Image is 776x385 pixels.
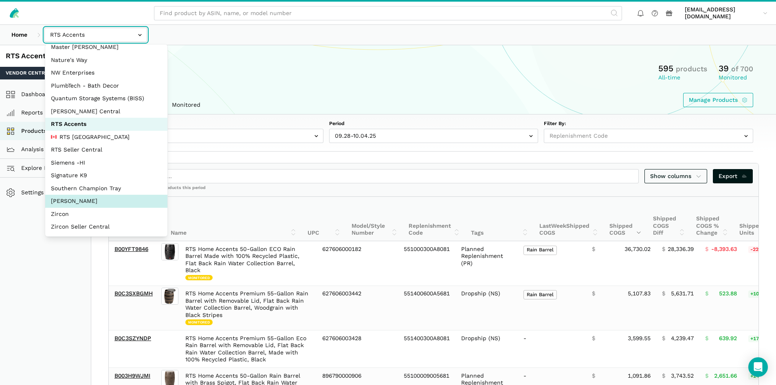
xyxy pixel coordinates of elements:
[317,286,398,330] td: 627606003442
[114,120,323,128] label: Range
[45,105,167,118] button: [PERSON_NAME] Central
[671,290,694,297] span: 5,631.71
[748,246,773,253] span: -22.85%
[518,330,586,368] td: -
[455,330,518,368] td: Dropship (NS)
[705,290,708,297] span: $
[329,120,539,128] label: Period
[302,197,346,241] th: UPC: activate to sort column ascending
[9,163,57,173] span: Explore Data
[592,372,595,380] span: $
[592,246,595,253] span: $
[455,241,518,286] td: Planned Replenishment (PR)
[748,290,773,298] span: +10.26%
[161,243,178,260] img: RTS Home Accents 50-Gallon ECO Rain Barrel Made with 100% Recycled Plastic, Flat Back Rain Water ...
[671,372,694,380] span: 3,743.52
[711,246,737,253] span: -8,393.63
[676,65,707,73] span: products
[748,357,768,377] div: Open Intercom Messenger
[624,246,651,253] span: 36,730.02
[45,79,167,92] button: PlumbTech - Bath Decor
[398,286,455,330] td: 551400600A5681
[628,372,651,380] span: 1,091.86
[714,372,737,380] span: 2,651.66
[403,197,465,241] th: Replenishment Code: activate to sort column ascending
[534,197,604,241] th: Last Shipped COGS: activate to sort column ascending
[45,143,167,156] button: RTS Seller Central
[719,335,737,342] span: 639.92
[705,335,708,342] span: $
[114,169,639,183] input: Search products...
[604,197,647,241] th: Shipped COGS: activate to sort column ascending
[628,335,651,342] span: 3,599.55
[658,63,673,73] span: 595
[398,330,455,368] td: 551400300A8081
[180,330,317,368] td: RTS Home Accents Premium 55-Gallon Eco Rain Barrel with Removable Lid, Flat Back Rain Water Colle...
[45,169,167,182] button: Signature K9
[185,275,213,281] span: Monitored
[544,129,753,143] input: Replenishment Code
[6,70,51,77] span: Vendor Central
[690,197,734,241] th: Shipped COGS % Change: activate to sort column ascending
[45,208,167,221] button: Zircon
[719,74,753,81] div: Monitored
[682,4,770,22] a: [EMAIL_ADDRESS][DOMAIN_NAME]
[705,372,708,380] span: $
[45,156,167,169] button: Siemens -HI
[45,220,167,233] button: Zircon Seller Central
[683,93,754,107] a: Manage Products
[650,172,701,180] span: Show columns
[731,65,753,73] span: of 700
[523,290,557,299] span: Rain Barrel
[6,51,85,61] div: RTS Accents
[748,335,773,343] span: +17.78%
[658,74,707,81] div: All-time
[662,290,665,297] span: $
[662,372,665,380] span: $
[45,131,167,144] button: RTS [GEOGRAPHIC_DATA]
[114,246,148,252] a: B00YFT9846
[465,197,534,241] th: Tags: activate to sort column ascending
[109,185,758,196] div: Showing 1 to 25 of 185 products this period
[398,241,455,286] td: 551000300A8081
[45,195,167,208] button: [PERSON_NAME]
[592,290,595,297] span: $
[165,197,302,241] th: Name: activate to sort column ascending
[317,241,398,286] td: 627606000182
[329,129,539,143] input: 09.28-10.04.25
[44,28,147,42] input: RTS Accents
[114,335,151,341] a: B0C3SZYNDP
[705,246,708,253] span: $
[45,182,167,195] button: Southern Champion Tray
[662,335,665,342] span: $
[185,319,213,325] span: Monitored
[114,372,150,379] a: B003H9WJMI
[668,246,694,253] span: 28,336.39
[45,118,167,131] button: RTS Accents
[719,290,737,297] span: 523.88
[592,335,595,342] span: $
[346,197,403,241] th: Model/Style Number: activate to sort column ascending
[713,169,753,183] a: Export
[45,92,167,105] button: Quantum Storage Systems (BISS)
[662,246,665,253] span: $
[317,330,398,368] td: 627606003428
[551,222,566,229] span: Week
[180,241,317,286] td: RTS Home Accents 50-Gallon ECO Rain Barrel Made with 100% Recycled Plastic, Flat Back Rain Water ...
[719,172,747,180] span: Export
[719,63,729,73] span: 39
[45,54,167,67] button: Nature's Way
[114,290,153,297] a: B0C3SXBGMH
[544,120,753,128] label: Filter By:
[6,28,33,42] a: Home
[685,6,760,20] span: [EMAIL_ADDRESS][DOMAIN_NAME]
[671,335,694,342] span: 4,239.47
[628,290,651,297] span: 5,107.83
[644,169,707,183] a: Show columns
[114,129,323,143] input: Weekly
[180,286,317,330] td: RTS Home Accents Premium 55-Gallon Rain Barrel with Removable Lid, Flat Back Rain Water Collectio...
[161,288,178,305] img: RTS Home Accents Premium 55-Gallon Rain Barrel with Removable Lid, Flat Back Rain Water Collectio...
[45,41,167,54] button: Master [PERSON_NAME]
[455,286,518,330] td: Dropship (NS)
[45,66,167,79] button: NW Enterprises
